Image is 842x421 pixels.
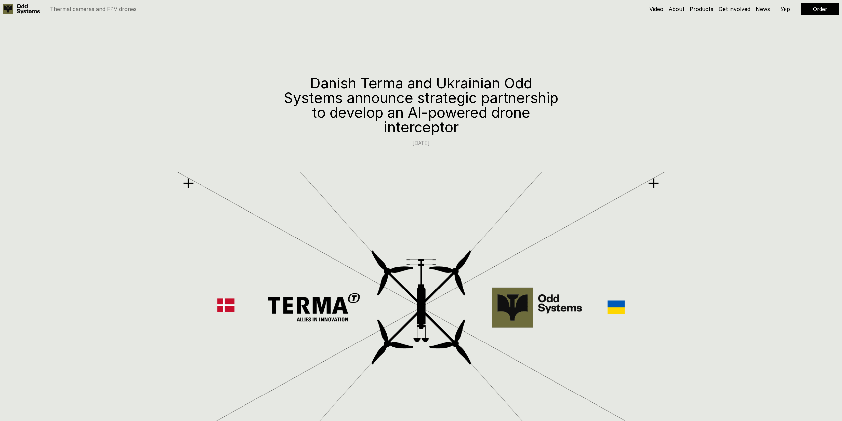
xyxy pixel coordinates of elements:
p: Thermal cameras and FPV drones [50,6,137,12]
p: Укр [781,6,790,12]
h1: Danish Terma and Ukrainian Odd Systems announce strategic partnership to develop an AI-powered dr... [279,76,563,134]
a: About [669,6,685,12]
a: Get involved [719,6,750,12]
a: Video [649,6,663,12]
a: News [756,6,770,12]
p: [DATE] [322,139,520,148]
a: Order [813,6,827,12]
a: Products [690,6,713,12]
